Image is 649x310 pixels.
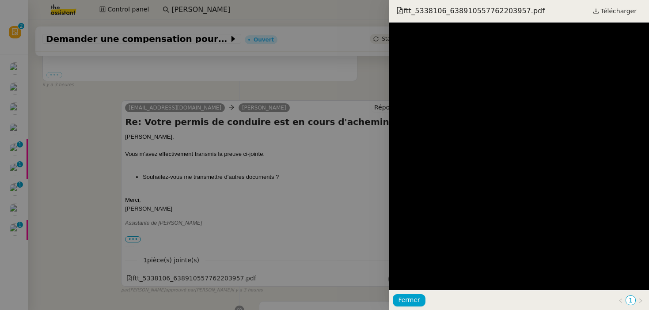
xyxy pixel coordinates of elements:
span: ftt_5338106_638910557762203957.pdf [396,6,544,16]
a: Télécharger [588,5,642,17]
button: Page précédente [616,295,626,305]
span: Télécharger [601,5,637,17]
span: Fermer [398,295,420,305]
a: 1 [626,296,635,305]
button: Fermer [393,294,425,306]
button: Page suivante [636,295,645,305]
